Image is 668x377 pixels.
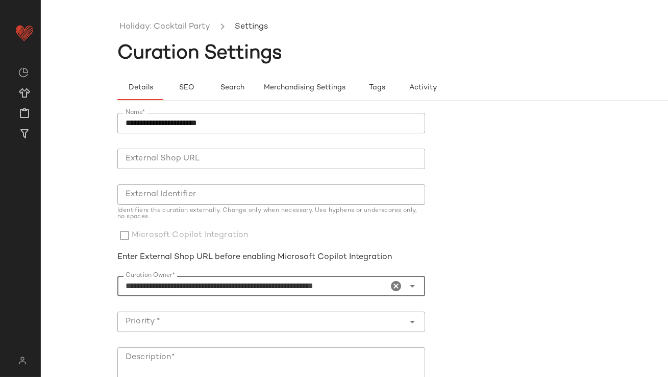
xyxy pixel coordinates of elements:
[263,84,345,92] span: Merchandising Settings
[18,67,29,78] img: svg%3e
[119,20,210,34] a: Holiday: Cocktail Party
[117,208,425,220] div: Identifiers the curation externally. Change only when necessary. Use hyphens or underscores only,...
[117,251,425,264] div: Enter External Shop URL before enabling Microsoft Copilot Integration
[407,316,419,328] i: Open
[409,84,437,92] span: Activity
[407,280,419,292] i: Open
[220,84,244,92] span: Search
[178,84,194,92] span: SEO
[368,84,385,92] span: Tags
[390,280,403,292] i: Clear Curation Owner*
[117,43,282,64] span: Curation Settings
[128,84,153,92] span: Details
[233,20,270,34] li: Settings
[12,357,32,365] img: svg%3e
[14,22,35,43] img: heart_red.DM2ytmEG.svg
